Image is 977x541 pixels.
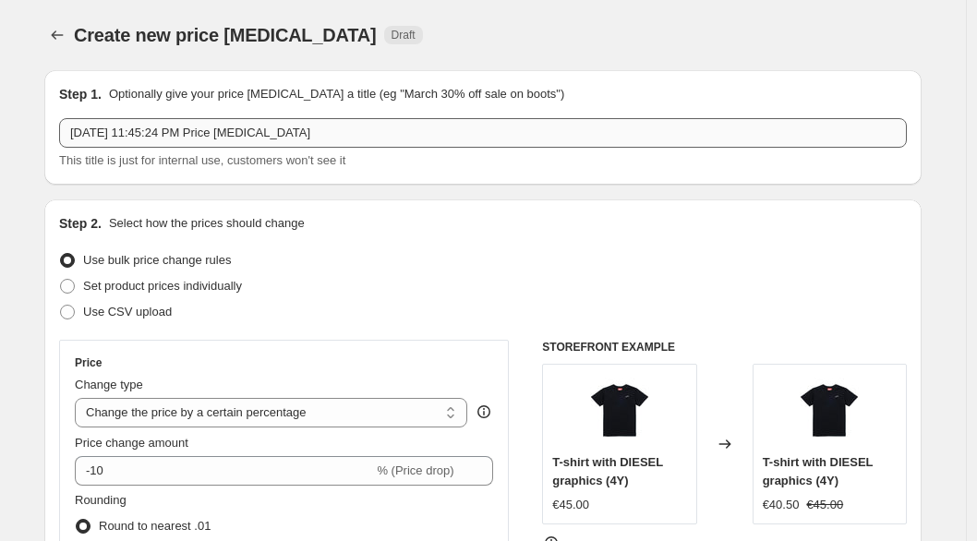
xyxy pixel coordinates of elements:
img: fde84f_f530a3e2f4e04a748d9f9379415d28a2_mv2_80x.webp [792,374,866,448]
span: Change type [75,378,143,391]
span: T-shirt with DIESEL graphics (4Y) [552,455,663,487]
span: Draft [392,28,416,42]
span: Rounding [75,493,127,507]
span: Set product prices individually [83,279,242,293]
div: €40.50 [763,496,800,514]
input: 30% off holiday sale [59,118,907,148]
h2: Step 1. [59,85,102,103]
span: Round to nearest .01 [99,519,211,533]
span: % (Price drop) [377,463,453,477]
p: Select how the prices should change [109,214,305,233]
span: Use CSV upload [83,305,172,319]
h2: Step 2. [59,214,102,233]
h6: STOREFRONT EXAMPLE [542,340,907,355]
strike: €45.00 [806,496,843,514]
span: Create new price [MEDICAL_DATA] [74,25,377,45]
img: fde84f_f530a3e2f4e04a748d9f9379415d28a2_mv2_80x.webp [583,374,657,448]
div: €45.00 [552,496,589,514]
span: T-shirt with DIESEL graphics (4Y) [763,455,874,487]
span: Use bulk price change rules [83,253,231,267]
input: -15 [75,456,373,486]
span: Price change amount [75,436,188,450]
button: Price change jobs [44,22,70,48]
span: This title is just for internal use, customers won't see it [59,153,345,167]
h3: Price [75,355,102,370]
div: help [475,403,493,421]
p: Optionally give your price [MEDICAL_DATA] a title (eg "March 30% off sale on boots") [109,85,564,103]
